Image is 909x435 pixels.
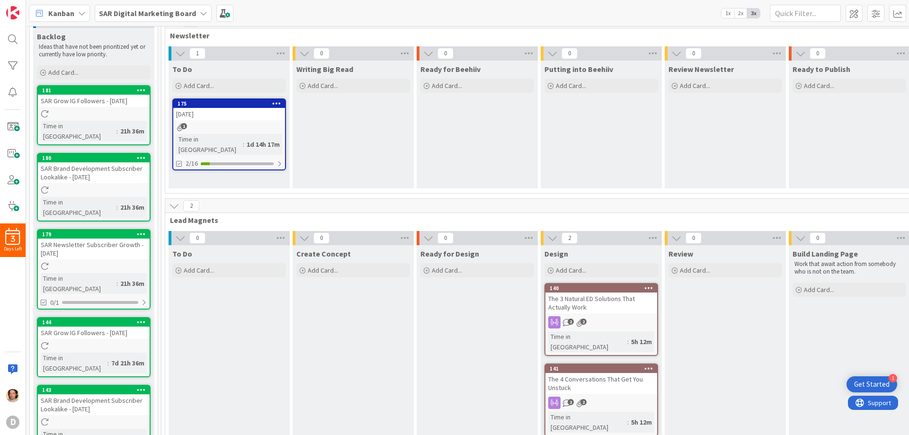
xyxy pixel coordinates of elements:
[107,358,109,368] span: :
[116,126,118,136] span: :
[296,64,353,74] span: Writing Big Read
[308,266,338,275] span: Add Card...
[118,202,147,213] div: 21h 36m
[561,48,578,59] span: 0
[686,48,702,59] span: 0
[545,293,657,313] div: The 3 Natural ED Solutions That Actually Work
[38,86,150,95] div: 181
[42,155,150,161] div: 180
[38,318,150,327] div: 144
[629,337,654,347] div: 5h 12m
[680,81,710,90] span: Add Card...
[889,374,897,382] div: 1
[6,389,19,402] img: EC
[48,8,74,19] span: Kanban
[680,266,710,275] span: Add Card...
[39,43,147,58] span: Ideas that have not been prioritized yet or currently have low priority.
[6,416,19,429] div: D
[627,417,629,427] span: :
[548,331,627,352] div: Time in [GEOGRAPHIC_DATA]
[38,230,150,239] div: 179
[568,319,574,325] span: 2
[178,100,285,107] div: 175
[38,239,150,259] div: SAR Newsletter Subscriber Growth - [DATE]
[668,249,693,258] span: Review
[38,162,150,183] div: SAR Brand Development Subscriber Lookalike - [DATE]
[42,387,150,393] div: 143
[722,9,734,18] span: 1x
[38,154,150,162] div: 180
[804,81,834,90] span: Add Card...
[38,95,150,107] div: SAR Grow IG Followers - [DATE]
[38,154,150,183] div: 180SAR Brand Development Subscriber Lookalike - [DATE]
[313,232,330,244] span: 0
[38,386,150,415] div: 143SAR Brand Development Subscriber Lookalike - [DATE]
[116,278,118,289] span: :
[734,9,747,18] span: 2x
[420,249,479,258] span: Ready for Design
[38,318,150,339] div: 144SAR Grow IG Followers - [DATE]
[42,319,150,326] div: 144
[545,284,657,313] div: 140The 3 Natural ED Solutions That Actually Work
[184,81,214,90] span: Add Card...
[38,230,150,259] div: 179SAR Newsletter Subscriber Growth - [DATE]
[545,373,657,394] div: The 4 Conversations That Get You Unstuck
[308,81,338,90] span: Add Card...
[561,232,578,244] span: 2
[186,159,198,169] span: 2/16
[770,5,841,22] input: Quick Filter...
[37,32,66,41] span: Backlog
[580,319,587,325] span: 2
[550,365,657,372] div: 141
[556,81,586,90] span: Add Card...
[544,249,568,258] span: Design
[580,399,587,405] span: 2
[173,108,285,120] div: [DATE]
[118,126,147,136] div: 21h 36m
[38,327,150,339] div: SAR Grow IG Followers - [DATE]
[42,87,150,94] div: 181
[686,232,702,244] span: 0
[48,68,79,77] span: Add Card...
[437,48,454,59] span: 0
[550,285,657,292] div: 140
[41,197,116,218] div: Time in [GEOGRAPHIC_DATA]
[793,64,850,74] span: Ready to Publish
[810,232,826,244] span: 0
[627,337,629,347] span: :
[109,358,147,368] div: 7d 21h 36m
[181,123,187,129] span: 1
[854,380,890,389] div: Get Started
[99,9,196,18] b: SAR Digital Marketing Board
[793,249,858,258] span: Build Landing Page
[847,376,897,392] div: Open Get Started checklist, remaining modules: 1
[568,399,574,405] span: 2
[296,249,351,258] span: Create Concept
[629,417,654,427] div: 5h 12m
[184,266,214,275] span: Add Card...
[42,231,150,238] div: 179
[116,202,118,213] span: :
[38,386,150,394] div: 143
[794,260,897,275] span: Work that await action from somebody who is not on the team.
[118,278,147,289] div: 21h 36m
[41,121,116,142] div: Time in [GEOGRAPHIC_DATA]
[432,266,462,275] span: Add Card...
[548,412,627,433] div: Time in [GEOGRAPHIC_DATA]
[6,6,19,19] img: Visit kanbanzone.com
[810,48,826,59] span: 0
[172,249,192,258] span: To Do
[176,134,243,155] div: Time in [GEOGRAPHIC_DATA]
[38,394,150,415] div: SAR Brand Development Subscriber Lookalike - [DATE]
[243,139,244,150] span: :
[545,364,657,394] div: 141The 4 Conversations That Get You Unstuck
[173,99,285,120] div: 175[DATE]
[244,139,282,150] div: 1d 14h 17m
[437,232,454,244] span: 0
[432,81,462,90] span: Add Card...
[11,236,15,242] span: 3
[545,284,657,293] div: 140
[544,64,613,74] span: Putting into Beehiiv
[668,64,734,74] span: Review Newsletter
[556,266,586,275] span: Add Card...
